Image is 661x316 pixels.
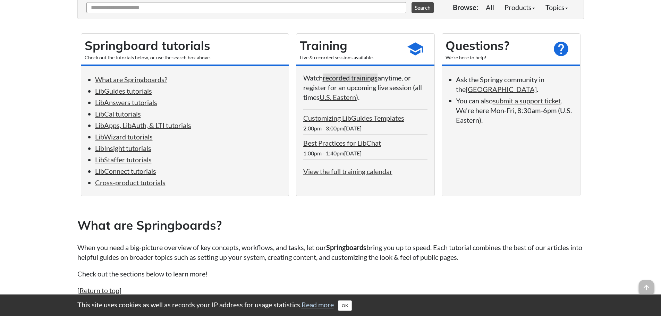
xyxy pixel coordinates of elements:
[456,96,573,125] li: You can also . We're here Mon-Fri, 8:30am-6pm (U.S. Eastern).
[70,300,591,311] div: This site uses cookies as well as records your IP address for usage statistics.
[302,300,334,309] a: Read more
[493,96,561,105] a: submit a support ticket
[95,133,153,141] a: LibWizard tutorials
[79,286,119,294] a: Return to top
[320,93,356,101] a: U.S. Eastern
[95,121,191,129] a: LibApps, LibAuth, & LTI tutorials
[303,150,362,156] span: 1:00pm - 1:40pm[DATE]
[85,37,285,54] h2: Springboard tutorials
[95,110,141,118] a: LibCal tutorials
[303,114,404,122] a: Customizing LibGuides Templates
[300,37,400,54] h2: Training
[300,54,400,61] div: Live & recorded sessions available.
[95,98,157,106] a: LibAnswers tutorials
[326,243,366,251] strong: Springboards
[446,54,545,61] div: We're here to help!
[85,54,285,61] div: Check out the tutorials below, or use the search box above.
[323,74,378,82] a: recorded trainings
[303,167,392,176] a: View the full training calendar
[303,125,362,131] span: 2:00pm - 3:00pm[DATE]
[303,139,381,147] a: Best Practices for LibChat
[77,285,584,295] p: [ ]
[499,0,540,14] a: Products
[466,85,537,93] a: [GEOGRAPHIC_DATA]
[407,40,424,58] span: school
[540,0,573,14] a: Topics
[77,269,584,279] p: Check out the sections below to learn more!
[77,242,584,262] p: When you need a big-picture overview of key concepts, workflows, and tasks, let our bring you up ...
[95,155,152,164] a: LibStaffer tutorials
[552,40,570,58] span: help
[95,178,166,187] a: Cross-product tutorials
[453,2,478,12] p: Browse:
[481,0,499,14] a: All
[95,87,152,95] a: LibGuides tutorials
[95,167,156,175] a: LibConnect tutorials
[338,300,352,311] button: Close
[303,73,427,102] p: Watch anytime, or register for an upcoming live session (all times ).
[95,144,151,152] a: LibInsight tutorials
[639,281,654,289] a: arrow_upward
[639,280,654,295] span: arrow_upward
[456,75,573,94] li: Ask the Springy community in the .
[446,37,545,54] h2: Questions?
[412,2,434,13] button: Search
[77,217,584,234] h2: What are Springboards?
[95,75,167,84] a: What are Springboards?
